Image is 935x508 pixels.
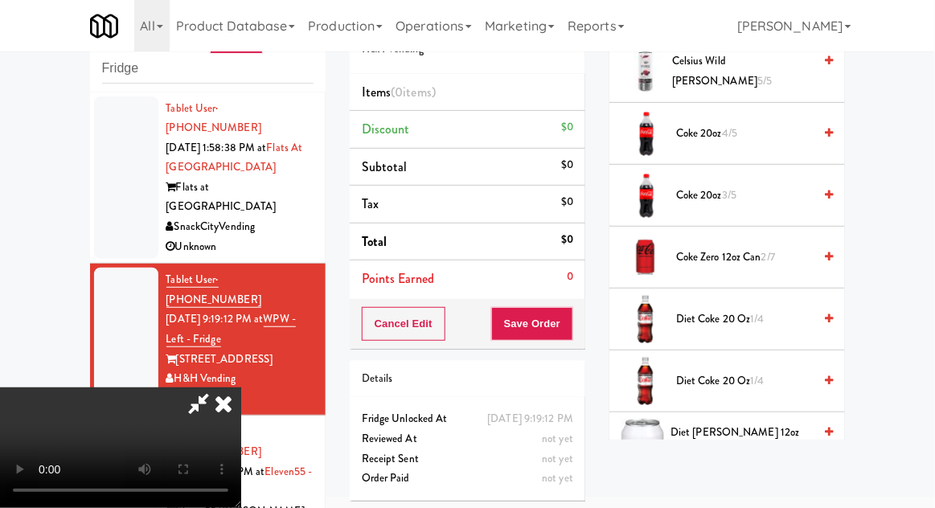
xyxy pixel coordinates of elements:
div: Coke 20oz3/5 [670,186,833,206]
div: Celsius Wild [PERSON_NAME]5/5 [666,51,833,91]
div: [DATE] 9:19:12 PM [487,409,573,429]
span: [DATE] 9:19:12 PM at [166,311,264,326]
div: [STREET_ADDRESS] [166,350,314,370]
li: Tablet User· [PHONE_NUMBER][DATE] 1:58:38 PM atFlats at [GEOGRAPHIC_DATA]Flats at [GEOGRAPHIC_DAT... [90,92,326,264]
div: Fridge Unlocked At [362,409,573,429]
div: Order Paid [362,469,573,489]
span: Items [362,83,436,101]
span: Coke 20oz [676,124,813,144]
span: Diet Coke 20 oz [676,371,813,391]
span: Celsius Wild [PERSON_NAME] [672,51,813,91]
div: Diet Coke 20 oz1/4 [670,309,833,330]
span: Diet Coke 20 oz [676,309,813,330]
span: · [PHONE_NUMBER] [166,272,261,307]
a: Tablet User· [PHONE_NUMBER] [166,100,261,136]
div: Unknown [166,237,314,257]
span: Tax [362,195,379,213]
span: 1/4 [751,373,765,388]
span: Diet [PERSON_NAME] 12oz can [670,423,813,462]
div: Details [362,369,573,389]
div: Coke 20oz4/5 [670,124,833,144]
img: Micromart [90,12,118,40]
div: SnackCityVending [166,217,314,237]
span: Coke Zero 12oz can [676,248,813,268]
div: 0 [567,267,573,287]
span: Subtotal [362,158,408,176]
div: Receipt Sent [362,449,573,469]
button: Save Order [491,307,573,341]
div: $0 [561,192,573,212]
span: not yet [542,470,573,485]
div: $0 [561,230,573,250]
input: Search vision orders [102,54,314,84]
a: Tablet User· [PHONE_NUMBER] [166,272,261,308]
div: Diet [PERSON_NAME] 12oz can3/6 [664,423,833,462]
span: 3/5 [722,187,736,203]
span: [DATE] 1:58:38 PM at [166,140,267,155]
h5: H&H Vending [362,43,573,55]
div: Diet Coke 20 oz1/4 [670,371,833,391]
div: Coke Zero 12oz can2/7 [670,248,833,268]
div: $0 [561,155,573,175]
span: not yet [542,431,573,446]
span: Coke 20oz [676,186,813,206]
div: Reviewed At [362,429,573,449]
ng-pluralize: items [404,83,433,101]
div: H&H Vending [166,369,314,389]
div: Flats at [GEOGRAPHIC_DATA] [166,178,314,217]
span: (0 ) [391,83,436,101]
span: not yet [542,451,573,466]
span: Discount [362,120,410,138]
li: Tablet User· [PHONE_NUMBER][DATE] 9:19:12 PM atWPW - Left - Fridge[STREET_ADDRESS]H&H Vending00:05 [90,264,326,416]
span: 1/4 [751,311,765,326]
span: 5/5 [757,73,772,88]
span: 2/7 [761,249,775,264]
div: $0 [561,117,573,137]
span: Points Earned [362,269,434,288]
button: Cancel Edit [362,307,445,341]
span: 4/5 [722,125,737,141]
span: Total [362,232,388,251]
